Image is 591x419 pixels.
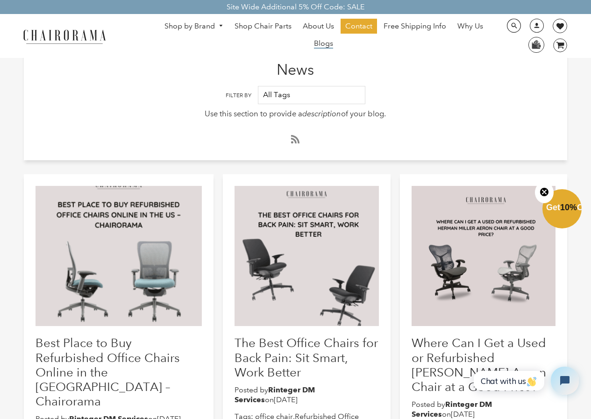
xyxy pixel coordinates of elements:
[235,335,378,379] a: The Best Office Chairs for Back Pain: Sit Smart, Work Better
[341,19,377,34] a: Contact
[160,19,228,34] a: Shop by Brand
[235,385,315,404] strong: Rinteger DM Services
[274,395,298,404] time: [DATE]
[151,19,497,53] nav: DesktopNavigation
[309,36,338,51] a: Blogs
[302,109,341,119] em: description
[546,203,589,212] span: Get Off
[24,47,568,78] h1: News
[451,410,475,419] time: [DATE]
[412,400,492,419] strong: Rinteger DM Services
[226,92,251,99] label: Filter By
[78,108,513,120] p: Use this section to provide a of your blog.
[298,19,339,34] a: About Us
[230,19,296,34] a: Shop Chair Parts
[542,190,582,229] div: Get10%OffClose teaser
[303,21,334,31] span: About Us
[560,203,577,212] span: 10%
[345,21,372,31] span: Contact
[463,359,587,403] iframe: Tidio Chat
[535,182,554,203] button: Close teaser
[36,335,180,408] a: Best Place to Buy Refurbished Office Chairs Online in the [GEOGRAPHIC_DATA] – Chairorama
[412,335,546,394] a: Where Can I Get a Used or Refurbished [PERSON_NAME] Aeron Chair at a Good Price?
[235,21,292,31] span: Shop Chair Parts
[314,39,333,49] span: Blogs
[18,28,111,44] img: chairorama
[529,37,543,51] img: WhatsApp_Image_2024-07-12_at_16.23.01.webp
[384,21,446,31] span: Free Shipping Info
[453,19,488,34] a: Why Us
[235,385,379,405] p: Posted by on
[379,19,451,34] a: Free Shipping Info
[457,21,483,31] span: Why Us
